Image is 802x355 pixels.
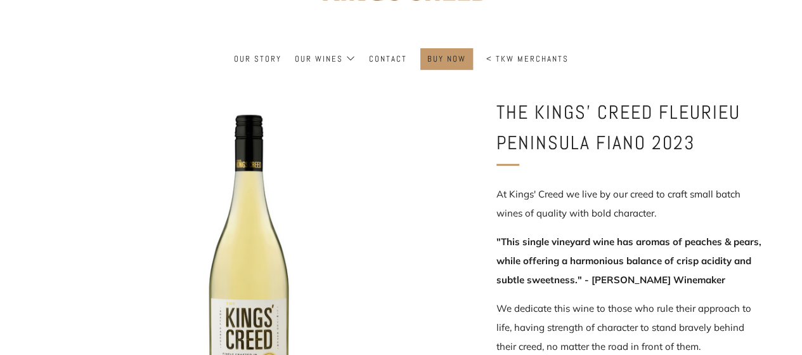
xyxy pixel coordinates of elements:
strong: "This single vineyard wine has aromas of peaches & pears, while offering a harmonious balance of ... [496,236,761,286]
a: BUY NOW [427,49,466,69]
a: Contact [369,49,407,69]
p: At Kings' Creed we live by our creed to craft small batch wines of quality with bold character. [496,185,763,223]
a: < TKW Merchants [486,49,569,69]
a: Our Wines [295,49,356,69]
h1: The Kings' Creed Fleurieu Peninsula Fiano 2023 [496,97,763,158]
span: We dedicate this wine to those who rule their approach to life, having strength of character to s... [496,302,751,352]
a: Our Story [234,49,281,69]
